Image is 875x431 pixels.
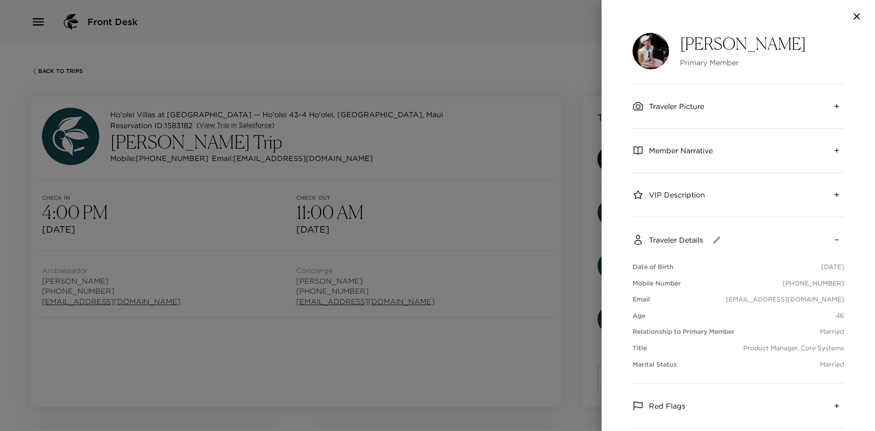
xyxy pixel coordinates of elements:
p: Product Manager, Core Systems [743,344,844,353]
span: Traveler Picture [649,101,704,111]
h4: [PERSON_NAME] [680,34,806,54]
p: Title [633,344,647,353]
button: expand [829,143,844,158]
p: Age [633,312,645,321]
span: VIP Description [649,190,705,200]
button: expand [829,187,844,202]
p: Relationship to Primary Member [633,327,735,337]
p: [DATE] [821,263,844,272]
span: Red Flags [649,401,685,411]
button: expand [829,99,844,114]
img: Z [633,33,669,69]
span: Member Narrative [649,145,713,156]
span: Traveler Details [649,235,703,245]
p: [PHONE_NUMBER] [782,279,844,288]
p: 46 [836,312,844,321]
button: collapse [829,233,844,247]
span: Primary Member [680,57,806,68]
p: Mobile Number [633,279,681,288]
p: Email [633,295,650,304]
p: Date of Birth [633,263,674,272]
p: Marital Status [633,360,677,369]
p: Married [820,360,844,369]
p: [EMAIL_ADDRESS][DOMAIN_NAME] [726,295,844,304]
p: Married [820,327,844,337]
button: expand [829,399,844,413]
